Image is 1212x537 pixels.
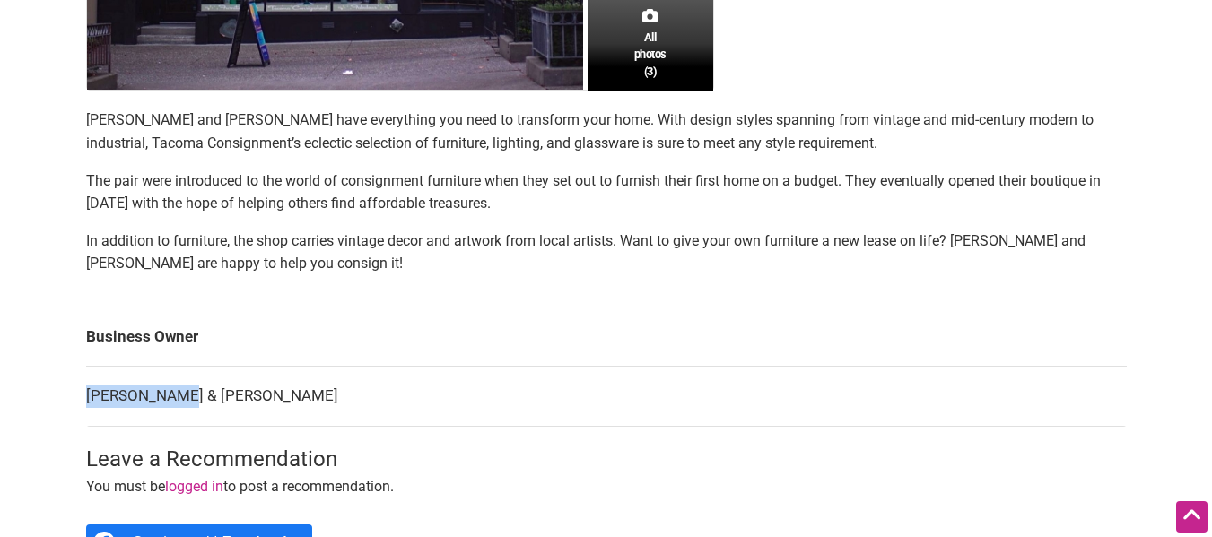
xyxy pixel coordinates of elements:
[165,478,223,495] a: logged in
[7,22,53,35] span: Upgrade
[86,445,1127,475] h3: Leave a Recommendation
[634,29,667,80] span: All photos (3)
[86,230,1127,275] p: In addition to furniture, the shop carries vintage decor and artwork from local artists. Want to ...
[86,475,1127,498] p: You must be to post a recommendation.
[86,367,1127,427] td: [PERSON_NAME] & [PERSON_NAME]
[1176,501,1208,533] div: Scroll Back to Top
[86,169,1127,215] p: The pair were introduced to the world of consignment furniture when they set out to furnish their...
[86,108,1127,154] p: [PERSON_NAME] and [PERSON_NAME] have everything you need to transform your home. With design styl...
[86,307,1127,367] td: Business Owner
